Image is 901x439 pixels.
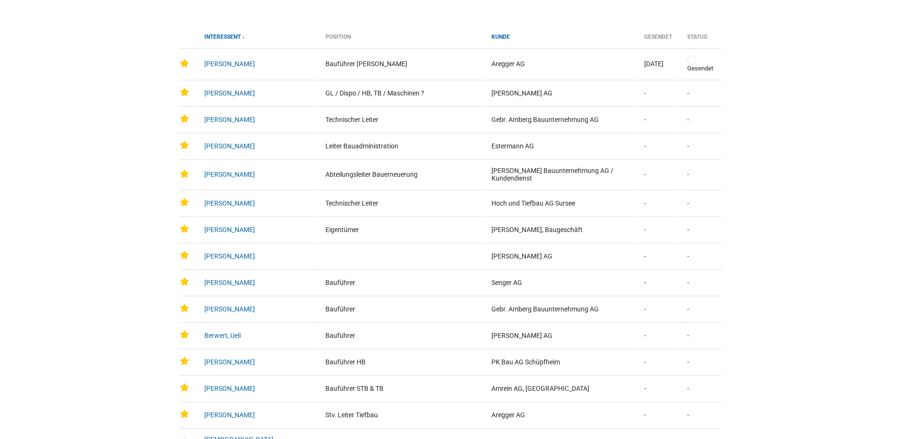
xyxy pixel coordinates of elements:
img: Star-icon.png [180,277,189,286]
td: [PERSON_NAME] Bauunternehmung AG / Kundendienst [484,159,636,189]
img: Star-icon.png [180,169,189,179]
td: - [680,402,722,427]
a: [PERSON_NAME] [204,199,255,207]
td: - [637,402,679,427]
a: [PERSON_NAME] [204,60,255,68]
span: Gesendet [687,65,713,72]
td: Stv. Leiter Tiefbau [318,402,483,427]
td: - [680,296,722,321]
td: [PERSON_NAME] AG [484,80,636,105]
td: [PERSON_NAME] AG [484,322,636,348]
td: Eigentümer [318,216,483,242]
td: Leiter Bauadministration [318,133,483,158]
td: - [637,216,679,242]
td: - [680,243,722,268]
td: - [680,322,722,348]
td: PK Bau AG Schüpfheim [484,349,636,374]
td: Technischer Leiter [318,106,483,132]
a: Kunde [491,34,510,40]
a: [PERSON_NAME] [204,89,255,97]
a: [PERSON_NAME] [204,358,255,366]
td: Technischer Leiter [318,190,483,215]
a: [PERSON_NAME] [204,385,255,392]
th: Position [318,34,483,47]
td: - [637,269,679,295]
td: Estermann AG [484,133,636,158]
td: Amrein AG, [GEOGRAPHIC_DATA] [484,375,636,401]
img: Star-icon.png [180,356,189,366]
td: - [637,296,679,321]
td: - [680,216,722,242]
a: Interessent ↓ [204,34,245,40]
td: - [680,269,722,295]
td: GL / Dispo / HB, TB / Maschinen ? [318,80,483,105]
td: - [680,190,722,215]
td: - [637,349,679,374]
td: - [637,159,679,189]
td: Bauführer [318,296,483,321]
td: Bauführer HB [318,349,483,374]
td: - [680,133,722,158]
td: Hoch und Tiefbau AG Sursee [484,190,636,215]
td: Abteilungsleiter Bauerneuerung [318,159,483,189]
td: Bauführer [318,269,483,295]
img: Star-icon.png [180,250,189,260]
td: - [637,106,679,132]
th: Gesendet [637,34,679,47]
td: Senger AG [484,269,636,295]
a: [PERSON_NAME] [204,305,255,313]
td: - [637,133,679,158]
img: Star-icon.png [180,198,189,207]
td: Bauführer [PERSON_NAME] [318,48,483,79]
img: Star-icon.png [180,409,189,419]
a: [PERSON_NAME] [204,226,255,233]
a: [PERSON_NAME] [204,411,255,419]
img: Star-icon.png [180,383,189,392]
td: Aregger AG [484,48,636,79]
img: Star-icon.png [180,87,189,97]
img: Star-icon.png [180,114,189,123]
td: Gebr. Amberg Bauunternehmung AG [484,106,636,132]
img: Star-icon.png [180,140,189,150]
img: Star-icon.png [180,303,189,313]
td: - [637,322,679,348]
td: - [637,190,679,215]
td: Gebr. Amberg Bauunternehmung AG [484,296,636,321]
a: [PERSON_NAME] [204,116,255,123]
a: [PERSON_NAME] [204,252,255,260]
a: [PERSON_NAME] [204,171,255,178]
td: Aregger AG [484,402,636,427]
td: [DATE] [637,48,679,79]
td: - [680,106,722,132]
td: - [680,375,722,401]
img: Star-icon.png [180,224,189,233]
td: - [637,80,679,105]
a: [PERSON_NAME] [204,142,255,150]
td: - [680,159,722,189]
a: [PERSON_NAME] [204,279,255,286]
td: - [680,80,722,105]
img: Star-icon.png [180,59,189,68]
img: Star-icon.png [180,330,189,339]
td: [PERSON_NAME] AG [484,243,636,268]
td: - [680,349,722,374]
td: Bauführer STB & TB [318,375,483,401]
td: - [637,375,679,401]
th: Status [680,34,722,47]
td: [PERSON_NAME], Baugeschäft [484,216,636,242]
td: - [637,243,679,268]
a: Berwert, Ueli [204,332,241,339]
td: Bauführer [318,322,483,348]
